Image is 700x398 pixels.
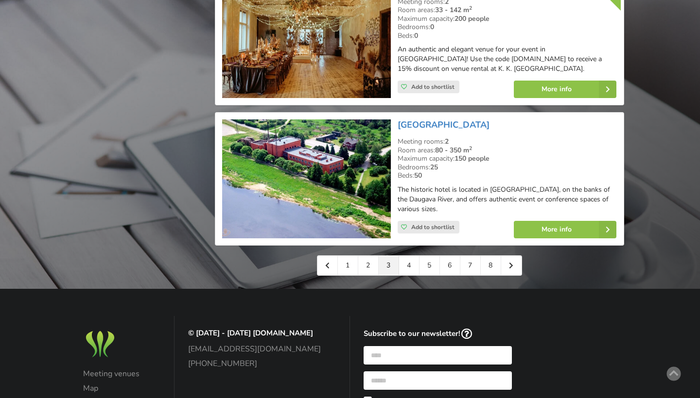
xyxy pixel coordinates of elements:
[222,119,391,238] img: Hotel | Jekabpils | Hotel Daugavkrasti
[481,256,501,275] a: 8
[411,223,455,231] span: Add to shortlist
[514,221,616,238] a: More info
[188,345,336,353] a: [EMAIL_ADDRESS][DOMAIN_NAME]
[430,22,434,32] strong: 0
[83,384,161,393] a: Map
[398,32,616,40] div: Beds:
[398,6,616,15] div: Room areas:
[398,23,616,32] div: Bedrooms:
[398,15,616,23] div: Maximum capacity:
[398,185,616,214] p: The historic hotel is located in [GEOGRAPHIC_DATA], on the banks of the Daugava River, and offers...
[188,359,336,368] a: [PHONE_NUMBER]
[379,256,399,275] a: 3
[469,145,472,152] sup: 2
[358,256,379,275] a: 2
[398,119,490,131] a: [GEOGRAPHIC_DATA]
[83,329,117,360] img: Baltic Meeting Rooms
[414,31,418,40] strong: 0
[364,329,512,340] p: Subscribe to our newsletter!
[455,154,490,163] strong: 150 people
[445,137,449,146] strong: 2
[398,154,616,163] div: Maximum capacity:
[420,256,440,275] a: 5
[460,256,481,275] a: 7
[338,256,358,275] a: 1
[435,5,472,15] strong: 33 - 142 m
[411,83,455,91] span: Add to shortlist
[399,256,420,275] a: 4
[435,146,472,155] strong: 80 - 350 m
[440,256,460,275] a: 6
[83,369,161,378] a: Meeting venues
[430,163,438,172] strong: 25
[455,14,490,23] strong: 200 people
[398,146,616,155] div: Room areas:
[514,81,616,98] a: More info
[398,137,616,146] div: Meeting rooms:
[398,45,616,74] p: An authentic and elegant venue for your event in [GEOGRAPHIC_DATA]! Use the code [DOMAIN_NAME] to...
[414,171,422,180] strong: 50
[398,163,616,172] div: Bedrooms:
[188,329,336,338] p: © [DATE] - [DATE] [DOMAIN_NAME]
[398,171,616,180] div: Beds:
[469,4,472,12] sup: 2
